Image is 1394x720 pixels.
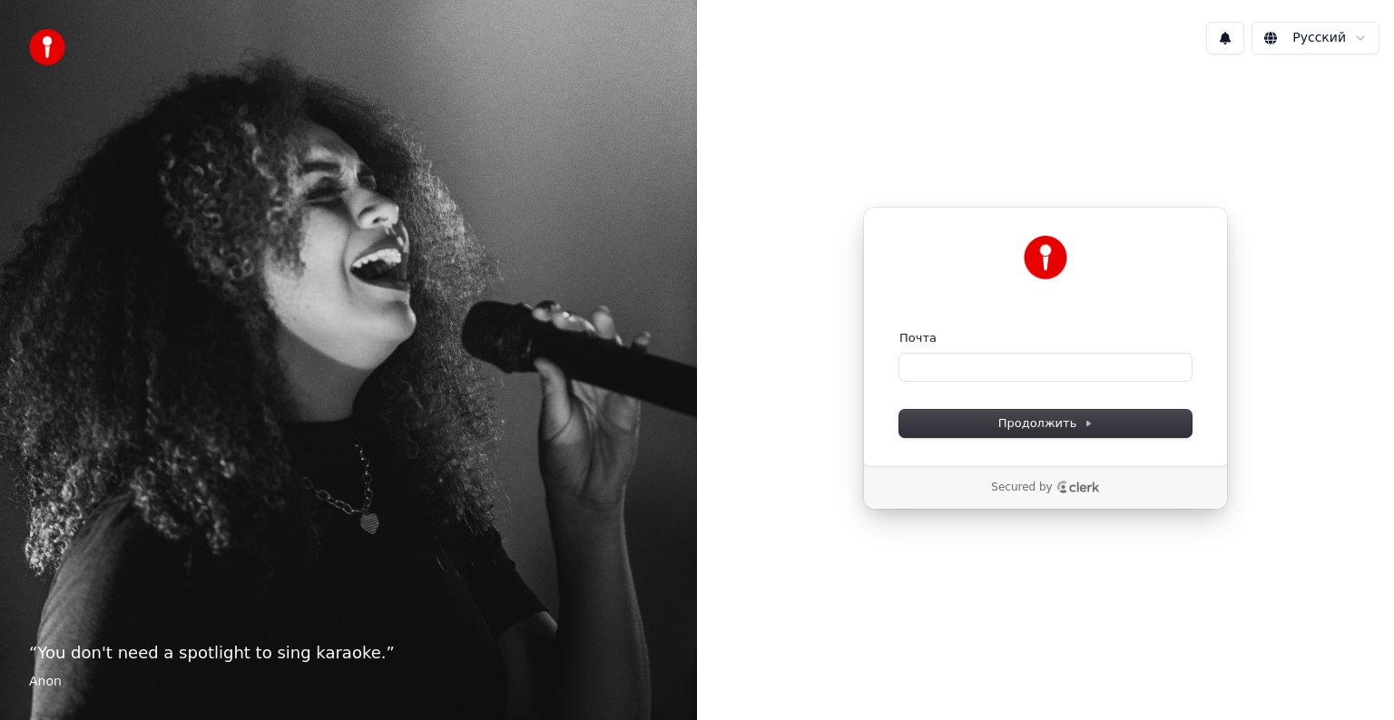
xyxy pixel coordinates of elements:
footer: Anon [29,673,668,691]
p: Secured by [991,481,1052,495]
label: Почта [899,330,937,346]
a: Clerk logo [1056,481,1100,493]
img: Youka [1024,236,1067,279]
button: Продолжить [899,410,1192,437]
span: Продолжить [998,415,1094,432]
p: “ You don't need a spotlight to sing karaoke. ” [29,640,668,666]
img: youka [29,29,65,65]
